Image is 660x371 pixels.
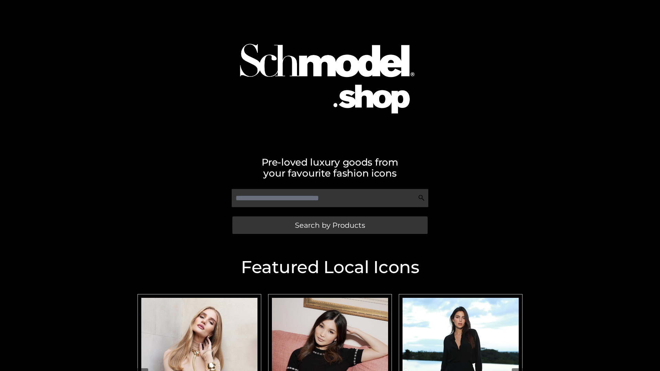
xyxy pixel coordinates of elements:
h2: Featured Local Icons​ [134,259,526,276]
h2: Pre-loved luxury goods from your favourite fashion icons [134,157,526,179]
img: Search Icon [418,194,425,201]
span: Search by Products [295,222,365,229]
a: Search by Products [232,216,428,234]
